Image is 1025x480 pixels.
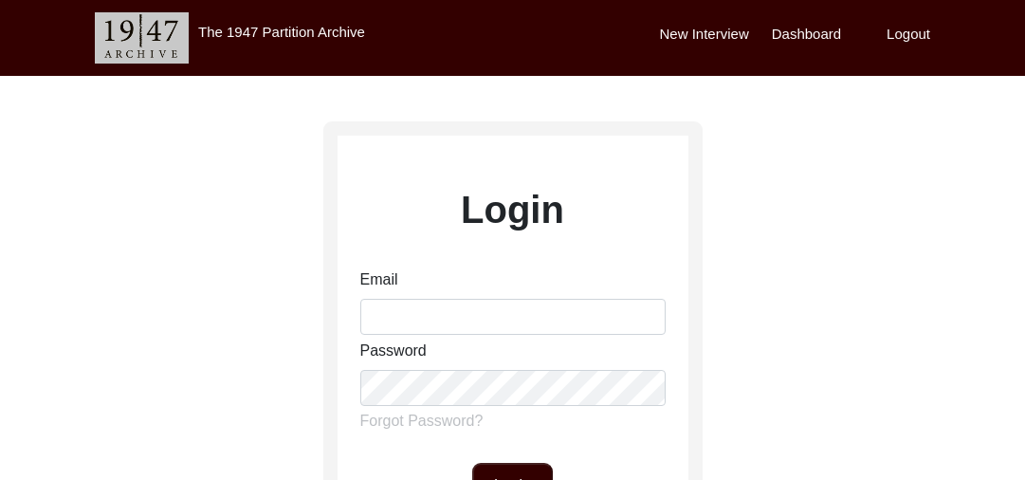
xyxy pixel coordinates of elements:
label: New Interview [660,24,749,46]
label: Dashboard [772,24,841,46]
label: Password [360,340,427,362]
img: header-logo.png [95,12,189,64]
label: The 1947 Partition Archive [198,24,365,40]
label: Forgot Password? [360,410,484,433]
label: Email [360,268,398,291]
label: Logout [887,24,930,46]
label: Login [461,181,564,238]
